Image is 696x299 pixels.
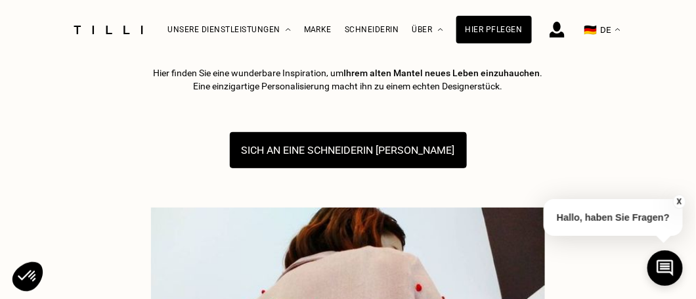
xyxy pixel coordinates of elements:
[615,28,620,32] img: menu déroulant
[69,26,148,34] img: Tilli Schneiderdienst Logo
[194,81,503,91] span: Eine einzigartige Personalisierung macht ihn zu einem echten Designerstück.
[578,1,627,59] button: 🇩🇪 DE
[345,25,399,34] a: Schneiderin
[584,24,598,36] span: 🇩🇪
[304,25,332,34] a: Marke
[412,1,443,59] div: Über
[673,195,686,209] button: X
[230,132,467,168] button: SICH AN EINE SCHNEIDERIN [PERSON_NAME]
[544,199,683,236] p: Hallo, haben Sie Fragen?
[344,68,540,78] span: Ihrem alten Mantel neues Leben einzuhauchen
[550,22,565,37] img: Anmelde-Icon
[540,68,543,78] span: .
[286,28,291,32] img: Dropdown-Menü
[438,28,443,32] img: Dropdown-Menü Über
[456,16,532,43] a: Hier pflegen
[154,68,344,78] span: Hier finden Sie eine wunderbare Inspiration, um
[167,1,291,59] div: Unsere Dienstleistungen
